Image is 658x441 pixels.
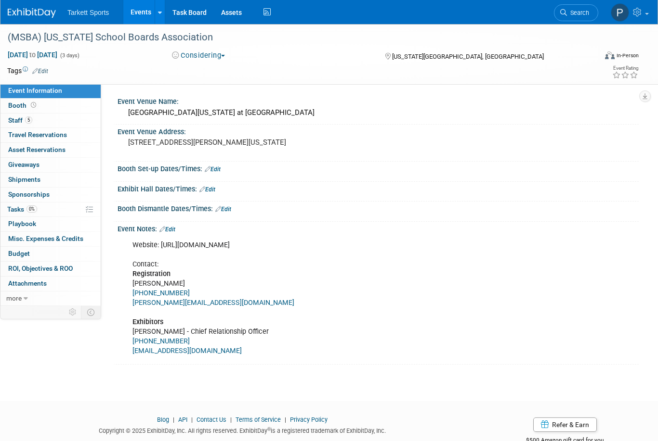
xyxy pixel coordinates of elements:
[29,101,38,109] span: Booth not reserved yet
[26,205,37,213] span: 0%
[0,291,101,306] a: more
[59,52,79,59] span: (3 days)
[8,265,73,272] span: ROI, Objectives & ROO
[132,270,171,278] b: Registration
[605,51,615,59] img: Format-Inperson.png
[81,306,101,318] td: Toggle Event Tabs
[118,202,639,214] div: Booth Dismantle Dates/Times:
[0,262,101,276] a: ROI, Objectives & ROO
[236,416,281,423] a: Terms of Service
[132,289,190,297] a: [PHONE_NUMBER]
[0,158,101,172] a: Giveaways
[7,205,37,213] span: Tasks
[205,166,221,173] a: Edit
[8,235,83,242] span: Misc. Expenses & Credits
[282,416,289,423] span: |
[8,220,36,227] span: Playbook
[8,176,40,183] span: Shipments
[118,222,639,234] div: Event Notes:
[0,188,101,202] a: Sponsorships
[171,416,177,423] span: |
[178,416,187,423] a: API
[616,52,639,59] div: In-Person
[65,306,81,318] td: Personalize Event Tab Strip
[533,417,597,432] a: Refer & Earn
[8,250,30,257] span: Budget
[132,299,294,307] a: [PERSON_NAME][EMAIL_ADDRESS][DOMAIN_NAME]
[554,4,598,21] a: Search
[392,53,544,60] span: [US_STATE][GEOGRAPHIC_DATA], [GEOGRAPHIC_DATA]
[132,347,242,355] a: [EMAIL_ADDRESS][DOMAIN_NAME]
[8,87,62,94] span: Event Information
[0,128,101,142] a: Travel Reservations
[159,226,175,233] a: Edit
[6,294,22,302] span: more
[8,131,67,139] span: Travel Reservations
[118,125,639,137] div: Event Venue Address:
[0,113,101,128] a: Staff5
[0,232,101,246] a: Misc. Expenses & Credits
[0,84,101,98] a: Event Information
[228,416,234,423] span: |
[25,116,32,124] span: 5
[0,247,101,261] a: Budget
[8,279,47,287] span: Attachments
[0,99,101,113] a: Booth
[118,94,639,106] div: Event Venue Name:
[189,416,195,423] span: |
[118,182,639,194] div: Exhibit Hall Dates/Times:
[546,50,639,64] div: Event Format
[8,161,39,168] span: Giveaways
[132,318,163,326] b: Exhibitors
[290,416,328,423] a: Privacy Policy
[8,101,38,109] span: Booth
[67,9,109,16] span: Tarkett Sports
[7,66,48,76] td: Tags
[197,416,226,423] a: Contact Us
[132,337,190,345] a: [PHONE_NUMBER]
[567,9,589,16] span: Search
[169,50,229,61] button: Considering
[7,424,477,435] div: Copyright © 2025 ExhibitDay, Inc. All rights reserved. ExhibitDay is a registered trademark of Ex...
[8,190,50,198] span: Sponsorships
[118,162,639,174] div: Booth Set-up Dates/Times:
[8,116,32,124] span: Staff
[0,217,101,231] a: Playbook
[126,236,537,361] div: Website: [URL][DOMAIN_NAME] Contact: [PERSON_NAME] [PERSON_NAME] - Chief Relationship Officer
[611,3,629,22] img: Phil Dorman
[7,50,58,59] span: [DATE] [DATE]
[4,29,585,46] div: (MSBA) [US_STATE] School Boards Association
[32,68,48,75] a: Edit
[0,143,101,157] a: Asset Reservations
[8,8,56,18] img: ExhibitDay
[157,416,169,423] a: Blog
[28,51,37,59] span: to
[128,138,324,147] pre: [STREET_ADDRESS][PERSON_NAME][US_STATE]
[267,427,271,432] sup: ®
[125,105,632,120] div: [GEOGRAPHIC_DATA][US_STATE] at [GEOGRAPHIC_DATA]
[8,146,66,153] span: Asset Reservations
[199,186,215,193] a: Edit
[215,206,231,213] a: Edit
[612,66,638,71] div: Event Rating
[0,202,101,217] a: Tasks0%
[0,173,101,187] a: Shipments
[0,277,101,291] a: Attachments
